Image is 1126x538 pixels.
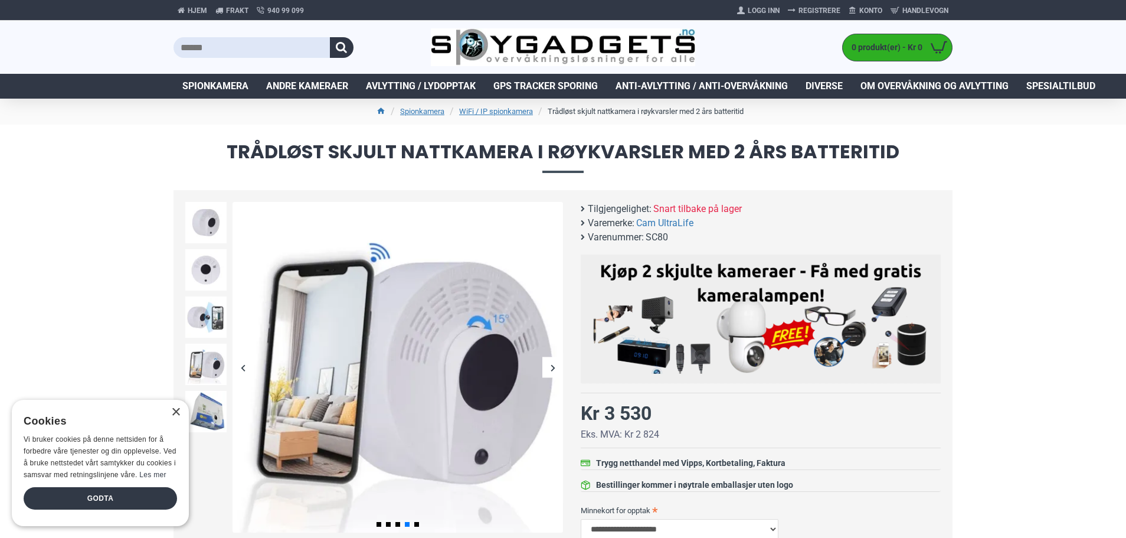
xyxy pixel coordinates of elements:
span: Trådløst skjult nattkamera i røykvarsler med 2 års batteritid [174,142,952,172]
span: Hjem [188,5,207,16]
b: Varemerke: [588,216,634,230]
div: Bestillinger kommer i nøytrale emballasjer uten logo [596,479,793,491]
span: Om overvåkning og avlytting [860,79,1009,93]
img: SpyGadgets.no [431,28,696,67]
img: Trådløst skjult nattkamera i røykvarsler med 2 års batteritid - SpyGadgets.no [185,344,227,385]
div: Cookies [24,409,169,434]
span: Diverse [806,79,843,93]
img: Trådløst skjult nattkamera i røykvarsler med 2 års batteritid - SpyGadgets.no [233,202,563,533]
span: Spesialtilbud [1026,79,1095,93]
a: Spionkamera [400,106,444,118]
span: Andre kameraer [266,79,348,93]
a: Handlevogn [886,1,952,20]
a: Andre kameraer [257,74,357,99]
div: Godta [24,487,177,510]
a: Cam UltraLife [636,216,693,230]
a: GPS Tracker Sporing [485,74,607,99]
img: Trådløst skjult nattkamera i røykvarsler med 2 års batteritid - SpyGadgets.no [185,296,227,338]
img: Trådløst skjult nattkamera i røykvarsler med 2 års batteritid - SpyGadgets.no [185,391,227,432]
img: Trådløst skjult nattkamera i røykvarsler med 2 års batteritid - SpyGadgets.no [185,202,227,243]
span: Go to slide 1 [377,522,381,527]
div: Next slide [542,357,563,378]
span: Anti-avlytting / Anti-overvåkning [616,79,788,93]
a: Om overvåkning og avlytting [852,74,1017,99]
span: Spionkamera [182,79,248,93]
a: Konto [844,1,886,20]
label: Minnekort for opptak [581,501,941,520]
span: Go to slide 3 [395,522,400,527]
div: Kr 3 530 [581,399,652,428]
span: Frakt [226,5,248,16]
div: Close [171,408,180,417]
span: Go to slide 2 [386,522,391,527]
a: WiFi / IP spionkamera [459,106,533,118]
span: 940 99 099 [267,5,304,16]
a: Spionkamera [174,74,257,99]
img: Trådløst skjult nattkamera i røykvarsler med 2 års batteritid - SpyGadgets.no [185,249,227,291]
span: GPS Tracker Sporing [493,79,598,93]
span: Konto [859,5,882,16]
span: Snart tilbake på lager [653,202,742,216]
span: SC80 [646,230,668,244]
a: 0 produkt(er) - Kr 0 [843,34,952,61]
img: Kjøp 2 skjulte kameraer – Få med gratis kameralampe! [590,260,932,374]
a: Avlytting / Lydopptak [357,74,485,99]
a: Registrere [784,1,844,20]
b: Tilgjengelighet: [588,202,652,216]
span: Go to slide 5 [414,522,419,527]
span: Handlevogn [902,5,948,16]
span: 0 produkt(er) - Kr 0 [843,41,925,54]
a: Diverse [797,74,852,99]
a: Spesialtilbud [1017,74,1104,99]
span: Go to slide 4 [405,522,410,527]
span: Avlytting / Lydopptak [366,79,476,93]
a: Anti-avlytting / Anti-overvåkning [607,74,797,99]
div: Previous slide [233,357,253,378]
span: Registrere [798,5,840,16]
div: Trygg netthandel med Vipps, Kortbetaling, Faktura [596,457,785,469]
span: Vi bruker cookies på denne nettsiden for å forbedre våre tjenester og din opplevelse. Ved å bruke... [24,435,176,478]
a: Logg Inn [733,1,784,20]
a: Les mer, opens a new window [139,471,166,479]
span: Logg Inn [748,5,780,16]
b: Varenummer: [588,230,644,244]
